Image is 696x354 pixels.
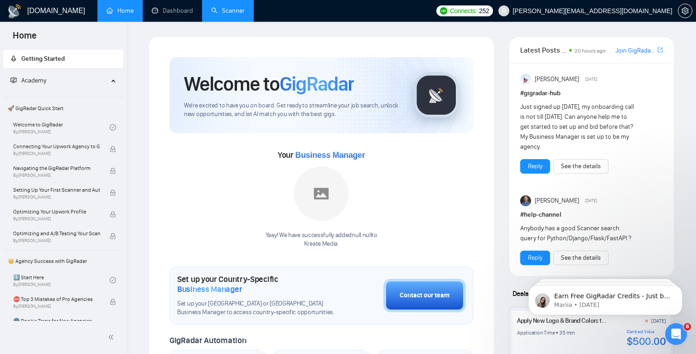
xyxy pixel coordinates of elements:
button: See the details [553,251,609,265]
span: 👑 Agency Success with GigRadar [4,252,122,270]
iframe: Intercom notifications message [515,266,696,330]
span: lock [110,189,116,196]
span: 252 [479,6,489,16]
p: Kreate Media . [266,240,377,248]
span: Optimizing and A/B Testing Your Scanner for Better Results [13,229,100,238]
span: [PERSON_NAME] [535,196,579,206]
span: GigRadar [280,72,354,96]
h1: # gigradar-hub [520,88,663,98]
span: export [657,46,663,53]
span: user [501,8,507,14]
li: Getting Started [3,50,123,68]
span: lock [110,211,116,218]
span: Optimizing Your Upwork Profile [13,207,100,216]
div: Just signed up [DATE], my onboarding call is not till [DATE]. Can anyone help me to get started t... [520,102,634,152]
span: Your [278,150,365,160]
span: By [PERSON_NAME] [13,194,100,200]
span: lock [110,299,116,305]
span: Deals closed by similar GigRadar users [509,286,632,301]
a: Join GigRadar Slack Community [615,46,656,56]
span: By [PERSON_NAME] [13,238,100,243]
div: Contract Value [627,329,666,335]
span: [DATE] [585,197,597,205]
span: Business Manager [177,284,242,294]
span: By [PERSON_NAME] [13,216,100,222]
button: Contact our team [383,279,466,312]
img: logo [7,4,22,19]
a: searchScanner [211,7,245,15]
span: [DATE] [585,75,597,83]
img: Pavlo Mashchak [520,195,531,206]
span: lock [110,320,116,327]
span: Navigating the GigRadar Platform [13,164,100,173]
span: 20 hours ago [575,48,606,54]
h1: # help-channel [520,210,663,220]
span: We're excited to have you on board. Get ready to streamline your job search, unlock new opportuni... [184,102,399,119]
div: $500.00 [627,335,666,348]
span: Business Manager [295,150,365,160]
span: double-left [108,333,117,342]
button: See the details [553,159,609,174]
span: 🚀 GigRadar Quick Start [4,99,122,117]
span: Latest Posts from the GigRadar Community [520,44,566,56]
img: upwork-logo.png [440,7,447,15]
div: Application Time [517,329,555,336]
a: setting [678,7,692,15]
img: placeholder.png [294,166,348,221]
div: Yaay! We have successfully added null null to [266,231,377,248]
a: See the details [561,253,601,263]
a: Welcome to GigRadarBy[PERSON_NAME] [13,117,110,137]
span: 🌚 Rookie Traps for New Agencies [13,316,100,325]
button: Reply [520,251,550,265]
span: Getting Started [21,55,65,63]
button: setting [678,4,692,18]
span: Connecting Your Upwork Agency to GigRadar [13,142,100,151]
span: [PERSON_NAME] [535,74,579,84]
a: homeHome [106,7,134,15]
a: Reply [528,161,542,171]
span: lock [110,168,116,174]
a: dashboardDashboard [152,7,193,15]
span: Connects: [450,6,477,16]
span: Setting Up Your First Scanner and Auto-Bidder [13,185,100,194]
h1: Set up your Country-Specific [177,274,338,294]
div: 35 min [559,329,575,336]
span: Set up your [GEOGRAPHIC_DATA] or [GEOGRAPHIC_DATA] Business Manager to access country-specific op... [177,300,338,317]
div: Contact our team [400,291,449,301]
span: By [PERSON_NAME] [13,173,100,178]
span: lock [110,233,116,239]
a: 1️⃣ Start HereBy[PERSON_NAME] [13,270,110,290]
iframe: Intercom live chat [665,323,687,345]
span: GigRadar Automation [169,335,246,345]
span: setting [678,7,692,15]
span: fund-projection-screen [10,77,17,83]
img: Anisuzzaman Khan [520,74,531,85]
a: export [657,46,663,54]
span: Academy [21,77,46,84]
span: By [PERSON_NAME] [13,304,100,309]
span: lock [110,146,116,152]
span: Academy [10,77,46,84]
button: Reply [520,159,550,174]
a: See the details [561,161,601,171]
a: Reply [528,253,542,263]
span: ⛔ Top 3 Mistakes of Pro Agencies [13,295,100,304]
span: 8 [684,323,691,330]
span: Home [5,29,44,48]
span: check-circle [110,277,116,283]
h1: Welcome to [184,72,354,96]
span: rocket [10,55,17,62]
span: check-circle [110,124,116,131]
img: gigradar-logo.png [414,73,459,118]
span: By [PERSON_NAME] [13,151,100,156]
div: Anybody has a good Scanner search query for Python/Django/Flask/FastAPI ? [520,223,634,243]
